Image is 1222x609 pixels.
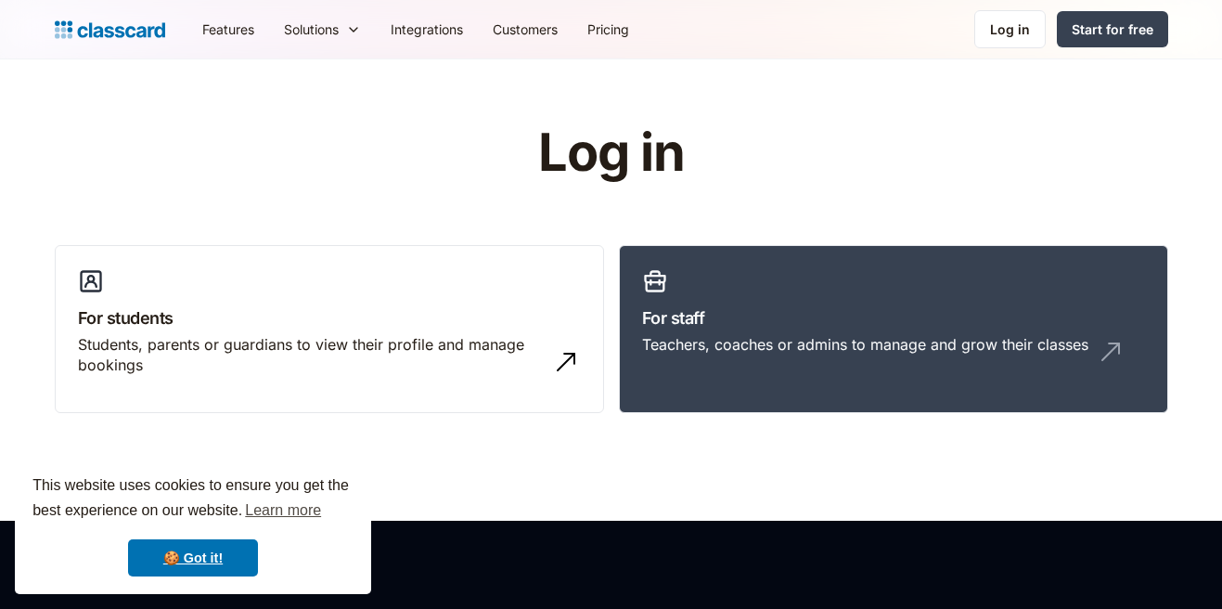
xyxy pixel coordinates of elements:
[1072,19,1153,39] div: Start for free
[15,457,371,594] div: cookieconsent
[478,8,572,50] a: Customers
[78,334,544,376] div: Students, parents or guardians to view their profile and manage bookings
[572,8,644,50] a: Pricing
[376,8,478,50] a: Integrations
[269,8,376,50] div: Solutions
[619,245,1168,414] a: For staffTeachers, coaches or admins to manage and grow their classes
[1057,11,1168,47] a: Start for free
[990,19,1030,39] div: Log in
[78,305,581,330] h3: For students
[187,8,269,50] a: Features
[242,497,324,525] a: learn more about cookies
[128,539,258,577] a: dismiss cookie message
[55,245,604,414] a: For studentsStudents, parents or guardians to view their profile and manage bookings
[55,17,165,43] a: home
[316,124,906,182] h1: Log in
[284,19,339,39] div: Solutions
[642,305,1145,330] h3: For staff
[642,334,1088,355] div: Teachers, coaches or admins to manage and grow their classes
[32,474,354,525] span: This website uses cookies to ensure you get the best experience on our website.
[974,10,1046,48] a: Log in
